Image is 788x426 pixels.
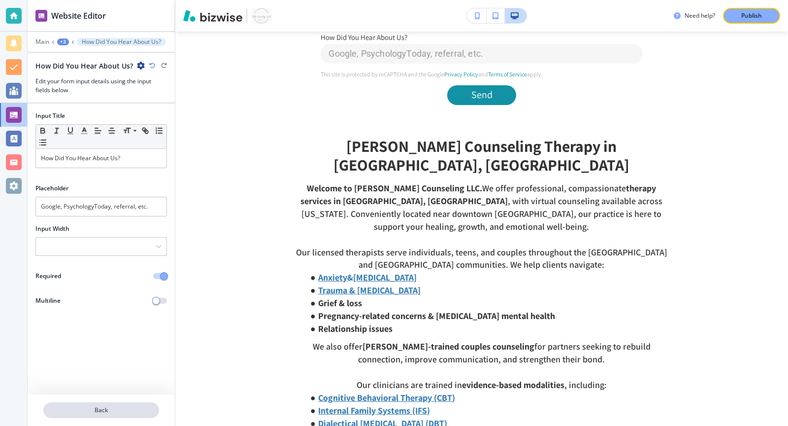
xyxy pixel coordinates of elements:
strong: therapy services in [GEOGRAPHIC_DATA], [GEOGRAPHIC_DATA] [300,182,658,207]
a: Privacy Policy [444,71,478,78]
h2: Input Width [35,224,69,233]
strong: Pregnancy-related concerns & [MEDICAL_DATA] mental health [318,310,555,321]
p: Back [44,406,158,415]
strong: Grief & loss [318,297,362,309]
a: [MEDICAL_DATA] [353,272,417,283]
input: Google, PsychologyToday, referral, etc. [328,45,634,63]
button: +3 [57,38,69,45]
p: Our clinicians are trained in , including: [292,379,671,391]
strong: evidence-based modalities [462,379,564,390]
button: How Did You Hear About Us? [77,38,166,46]
button: Back [43,402,159,418]
a: Terms of Service [488,71,527,78]
h2: Input Title [35,111,65,120]
h3: Edit your form input details using the input fields below [35,77,167,95]
p: How Did You Hear About Us? [82,38,161,45]
img: editor icon [35,10,47,22]
a: Trauma & [MEDICAL_DATA] [318,284,421,296]
p: We offer professional, compassionate , with virtual counseling available across [US_STATE]. Conve... [292,182,671,233]
a: Internal Family Systems (IFS) [318,405,430,416]
p: We also offer for partners seeking to rebuild connection, improve communication, and strengthen t... [292,340,671,366]
h3: Need help? [685,11,715,20]
h2: Placeholder [35,184,68,193]
h2: Multiline [35,296,61,305]
button: Main [35,38,49,45]
p: How Did You Hear About Us? [41,154,162,163]
p: Publish [741,11,762,20]
h2: How Did You Hear About Us? [35,61,133,71]
button: Send [447,85,516,105]
div: This site is protected by reCAPTCHA and the Google and apply. [321,71,642,77]
strong: Relationship issues [318,323,393,334]
h2: Website Editor [51,10,106,22]
p: Our licensed therapists serve individuals, teens, and couples throughout the [GEOGRAPHIC_DATA] an... [292,246,671,272]
a: & [347,272,353,283]
p: Send [471,89,492,101]
img: Bizwise Logo [183,10,242,22]
img: Your Logo [251,8,272,24]
h2: Required [35,272,61,281]
a: Anxiety [318,272,347,283]
p: [PERSON_NAME] Counseling Therapy in [GEOGRAPHIC_DATA], [GEOGRAPHIC_DATA] [292,137,671,174]
button: Publish [723,8,780,24]
a: Cognitive Behavioral Therapy (CBT) [318,392,455,403]
strong: Welcome to [PERSON_NAME] Counseling LLC. [307,182,482,194]
p: How Did You Hear About Us? [321,32,642,44]
strong: [PERSON_NAME]-trained couples counseling [362,341,534,352]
